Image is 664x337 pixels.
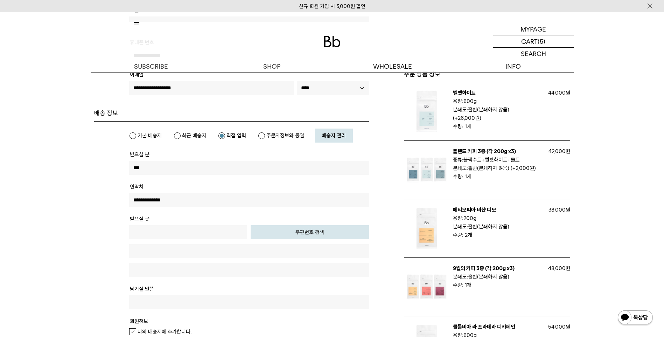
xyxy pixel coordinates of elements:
[453,164,539,172] p: 분쇄도:
[404,70,570,78] h3: 주문 상품 정보
[404,264,449,310] img: 9월의 커피 3종 (각 200g x3)
[332,60,453,73] p: WHOLESALE
[130,285,154,295] th: 남기실 말씀
[453,172,542,181] p: 수량: 1개
[468,223,509,230] b: 홀빈(분쇄하지 않음)
[511,165,536,171] strong: (+2,000원)
[468,106,509,113] b: 홀빈(분쇄하지 않음)
[453,97,539,105] p: 용량:
[453,231,542,239] p: 수량: 2개
[542,89,570,97] p: 44,000원
[130,317,148,327] th: 회원정보
[453,156,539,164] p: 종류:
[453,273,539,281] p: 분쇄도:
[404,89,449,134] img: 벨벳화이트
[258,132,304,139] label: 주문자정보와 동일
[468,274,509,280] b: 홀빈(분쇄하지 않음)
[130,71,144,78] span: 이메일
[324,36,341,47] img: 로고
[130,184,144,190] span: 연락처
[463,98,477,104] b: 600g
[174,132,206,139] label: 최근 배송지
[453,324,515,330] a: 콜롬비아 라 프라데라 디카페인
[538,35,545,47] p: (5)
[322,132,346,139] span: 배송지 관리
[453,214,539,222] p: 용량:
[463,215,476,221] b: 200g
[521,35,538,47] p: CART
[91,60,211,73] a: SUBSCRIBE
[468,165,509,171] b: 홀빈(분쇄하지 않음)
[453,60,574,73] p: INFO
[542,323,570,331] p: 54,000원
[453,207,496,213] a: 에티오피아 비샨 디모
[453,265,515,271] a: 9월의 커피 3종 (각 200g x3)
[453,148,516,154] a: 블렌드 커피 3종 (각 200g x3)
[404,206,449,251] img: 에티오피아 비샨 디모
[129,132,162,139] label: 기본 배송지
[453,222,539,231] p: 분쇄도:
[493,35,574,48] a: CART (5)
[299,3,365,9] a: 신규 회원 가입 시 3,000원 할인
[211,60,332,73] a: SHOP
[453,105,539,122] p: 분쇄도:
[453,281,542,289] p: 수량: 1개
[520,23,546,35] p: MYPAGE
[493,23,574,35] a: MYPAGE
[453,122,542,131] p: 수량: 1개
[251,225,369,239] button: 우편번호 검색
[617,310,653,326] img: 카카오톡 채널 1:1 채팅 버튼
[542,206,570,214] p: 38,000원
[138,329,191,335] em: 나의 배송지에 추가합니다.
[463,157,520,163] b: 블랙수트+벨벳화이트+몰트
[94,109,369,117] h4: 배송 정보
[130,151,149,158] span: 받으실 분
[542,264,570,273] p: 48,000원
[453,115,481,121] strong: (+26,000원)
[542,147,570,156] p: 42,000원
[521,48,546,60] p: SEARCH
[218,132,246,139] label: 직접 입력
[404,147,449,193] img: 블렌드 커피 3종 (각 200g x3)
[315,129,353,143] a: 배송지 관리
[130,216,149,222] span: 받으실 곳
[453,90,476,96] a: 벨벳화이트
